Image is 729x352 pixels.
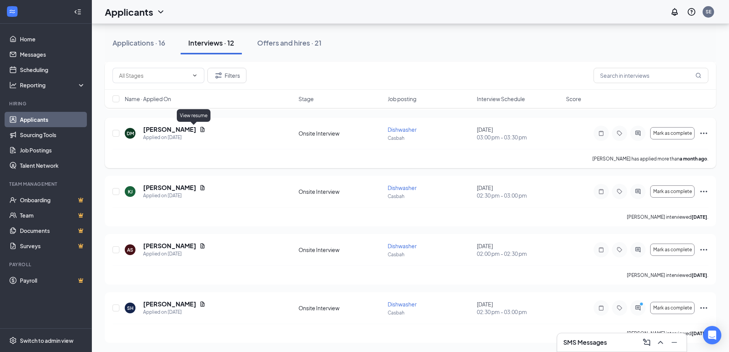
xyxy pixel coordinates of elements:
[388,95,416,103] span: Job posting
[615,247,624,253] svg: Tag
[687,7,696,16] svg: QuestionInfo
[20,273,85,288] a: PayrollCrown
[199,185,205,191] svg: Document
[388,251,472,258] p: Casbah
[20,112,85,127] a: Applicants
[627,272,708,278] p: [PERSON_NAME] interviewed .
[20,81,86,89] div: Reporting
[670,338,679,347] svg: Minimize
[615,130,624,136] svg: Tag
[563,338,607,347] h3: SMS Messages
[627,330,708,337] p: [PERSON_NAME] interviewed .
[143,242,196,250] h5: [PERSON_NAME]
[9,337,17,344] svg: Settings
[298,188,383,195] div: Onsite Interview
[127,305,134,311] div: SH
[192,72,198,79] svg: ChevronDown
[20,142,85,158] a: Job Postings
[477,250,561,257] span: 02:00 pm - 02:30 pm
[113,38,165,47] div: Applications · 16
[388,126,417,133] span: Dishwasher
[615,305,624,311] svg: Tag
[641,336,653,349] button: ComposeMessage
[388,193,472,200] p: Casbah
[597,130,606,136] svg: Note
[8,8,16,15] svg: WorkstreamLogo
[119,71,189,80] input: All Stages
[9,100,84,107] div: Hiring
[477,242,561,257] div: [DATE]
[592,156,708,162] p: [PERSON_NAME] has applied more than .
[143,250,205,258] div: Applied on [DATE]
[699,187,708,196] svg: Ellipses
[74,8,82,16] svg: Collapse
[633,305,643,311] svg: ActiveChat
[127,247,133,253] div: AS
[597,305,606,311] svg: Note
[20,223,85,238] a: DocumentsCrown
[477,126,561,141] div: [DATE]
[650,127,695,139] button: Mark as complete
[477,184,561,199] div: [DATE]
[566,95,581,103] span: Score
[597,247,606,253] svg: Note
[642,338,651,347] svg: ComposeMessage
[20,238,85,254] a: SurveysCrown
[20,208,85,223] a: TeamCrown
[477,192,561,199] span: 02:30 pm - 03:00 pm
[143,125,196,134] h5: [PERSON_NAME]
[298,304,383,312] div: Onsite Interview
[388,242,417,249] span: Dishwasher
[105,5,153,18] h1: Applicants
[680,156,707,162] b: a month ago
[695,72,701,79] svg: MagnifyingGlass
[654,336,667,349] button: ChevronUp
[650,244,695,256] button: Mark as complete
[703,326,721,344] div: Open Intercom Messenger
[653,247,692,252] span: Mark as complete
[143,308,205,316] div: Applied on [DATE]
[477,300,561,316] div: [DATE]
[9,181,84,187] div: Team Management
[653,305,692,311] span: Mark as complete
[143,134,205,141] div: Applied on [DATE]
[298,129,383,137] div: Onsite Interview
[128,188,133,195] div: KJ
[214,71,223,80] svg: Filter
[477,133,561,141] span: 03:00 pm - 03:30 pm
[20,192,85,208] a: OnboardingCrown
[691,272,707,278] b: [DATE]
[199,243,205,249] svg: Document
[650,185,695,198] button: Mark as complete
[633,188,643,195] svg: ActiveChat
[257,38,321,47] div: Offers and hires · 21
[650,302,695,314] button: Mark as complete
[156,7,165,16] svg: ChevronDown
[298,95,314,103] span: Stage
[199,301,205,307] svg: Document
[177,109,210,122] div: View resume
[699,303,708,313] svg: Ellipses
[699,245,708,254] svg: Ellipses
[388,301,417,308] span: Dishwasher
[653,189,692,194] span: Mark as complete
[638,302,647,308] svg: PrimaryDot
[653,131,692,136] span: Mark as complete
[298,246,383,254] div: Onsite Interview
[143,300,196,308] h5: [PERSON_NAME]
[127,130,134,137] div: DM
[20,127,85,142] a: Sourcing Tools
[125,95,171,103] span: Name · Applied On
[699,129,708,138] svg: Ellipses
[627,214,708,220] p: [PERSON_NAME] interviewed .
[633,247,643,253] svg: ActiveChat
[691,214,707,220] b: [DATE]
[670,7,679,16] svg: Notifications
[656,338,665,347] svg: ChevronUp
[477,95,525,103] span: Interview Schedule
[597,188,606,195] svg: Note
[20,31,85,47] a: Home
[477,308,561,316] span: 02:30 pm - 03:00 pm
[388,135,472,141] p: Casbah
[9,81,17,89] svg: Analysis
